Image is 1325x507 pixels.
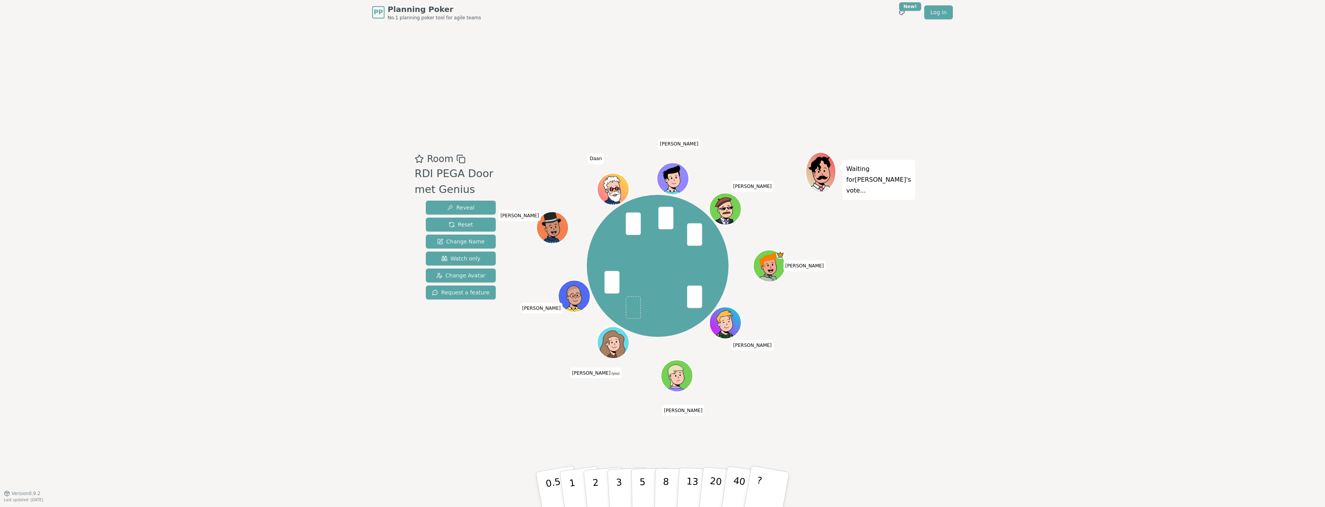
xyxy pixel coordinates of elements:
[449,221,473,228] span: Reset
[437,238,485,245] span: Change Name
[432,289,490,296] span: Request a feature
[427,152,453,166] span: Room
[426,252,496,265] button: Watch only
[388,4,481,15] span: Planning Poker
[441,255,481,262] span: Watch only
[447,204,474,211] span: Reveal
[426,269,496,282] button: Change Avatar
[658,139,700,149] span: Click to change your name
[899,2,921,11] div: New!
[426,201,496,215] button: Reveal
[924,5,953,19] a: Log in
[426,286,496,299] button: Request a feature
[374,8,383,17] span: PP
[570,367,622,378] span: Click to change your name
[415,152,424,166] button: Add as favourite
[12,490,41,497] span: Version 0.9.2
[426,218,496,232] button: Reset
[498,210,541,221] span: Click to change your name
[588,153,604,164] span: Click to change your name
[731,181,774,192] span: Click to change your name
[776,251,784,259] span: Roland is the host
[846,164,911,196] p: Waiting for [PERSON_NAME] 's vote...
[783,260,826,271] span: Click to change your name
[436,272,486,279] span: Change Avatar
[662,405,705,416] span: Click to change your name
[426,235,496,248] button: Change Name
[731,340,774,351] span: Click to change your name
[415,166,510,198] div: RDI PEGA Door met Genius
[372,4,481,21] a: PPPlanning PokerNo.1 planning poker tool for agile teams
[388,15,481,21] span: No.1 planning poker tool for agile teams
[598,328,629,358] button: Click to change your avatar
[520,303,563,314] span: Click to change your name
[895,5,909,19] button: New!
[4,498,43,502] span: Last updated: [DATE]
[610,372,620,375] span: (you)
[4,490,41,497] button: Version0.9.2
